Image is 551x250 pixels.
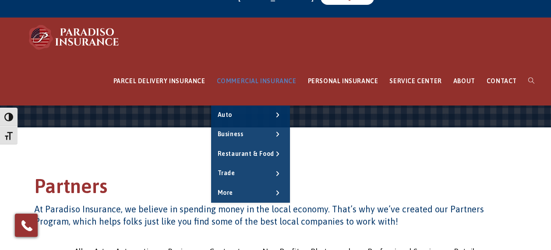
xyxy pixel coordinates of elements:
[487,77,517,85] span: CONTACT
[481,57,523,106] a: CONTACT
[211,125,290,144] a: Business
[35,203,516,228] h4: At Paradiso Insurance, we believe in spending money in the local economy. That’s why we’ve create...
[448,57,481,106] a: ABOUT
[26,24,123,50] img: Paradiso Insurance
[211,106,290,125] a: Auto
[218,150,274,157] span: Restaurant & Food
[308,77,378,85] span: PERSONAL INSURANCE
[217,77,297,85] span: COMMERCIAL INSURANCE
[218,189,233,196] span: More
[211,164,290,183] a: Trade
[218,111,232,118] span: Auto
[211,57,302,106] a: COMMERCIAL INSURANCE
[384,57,447,106] a: SERVICE CENTER
[113,77,205,85] span: PARCEL DELIVERY INSURANCE
[453,77,475,85] span: ABOUT
[20,218,34,232] img: Phone icon
[218,130,244,137] span: Business
[35,173,516,204] h1: Partners
[108,57,211,106] a: PARCEL DELIVERY INSURANCE
[302,57,384,106] a: PERSONAL INSURANCE
[218,169,235,176] span: Trade
[211,144,290,164] a: Restaurant & Food
[389,77,442,85] span: SERVICE CENTER
[211,183,290,203] a: More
